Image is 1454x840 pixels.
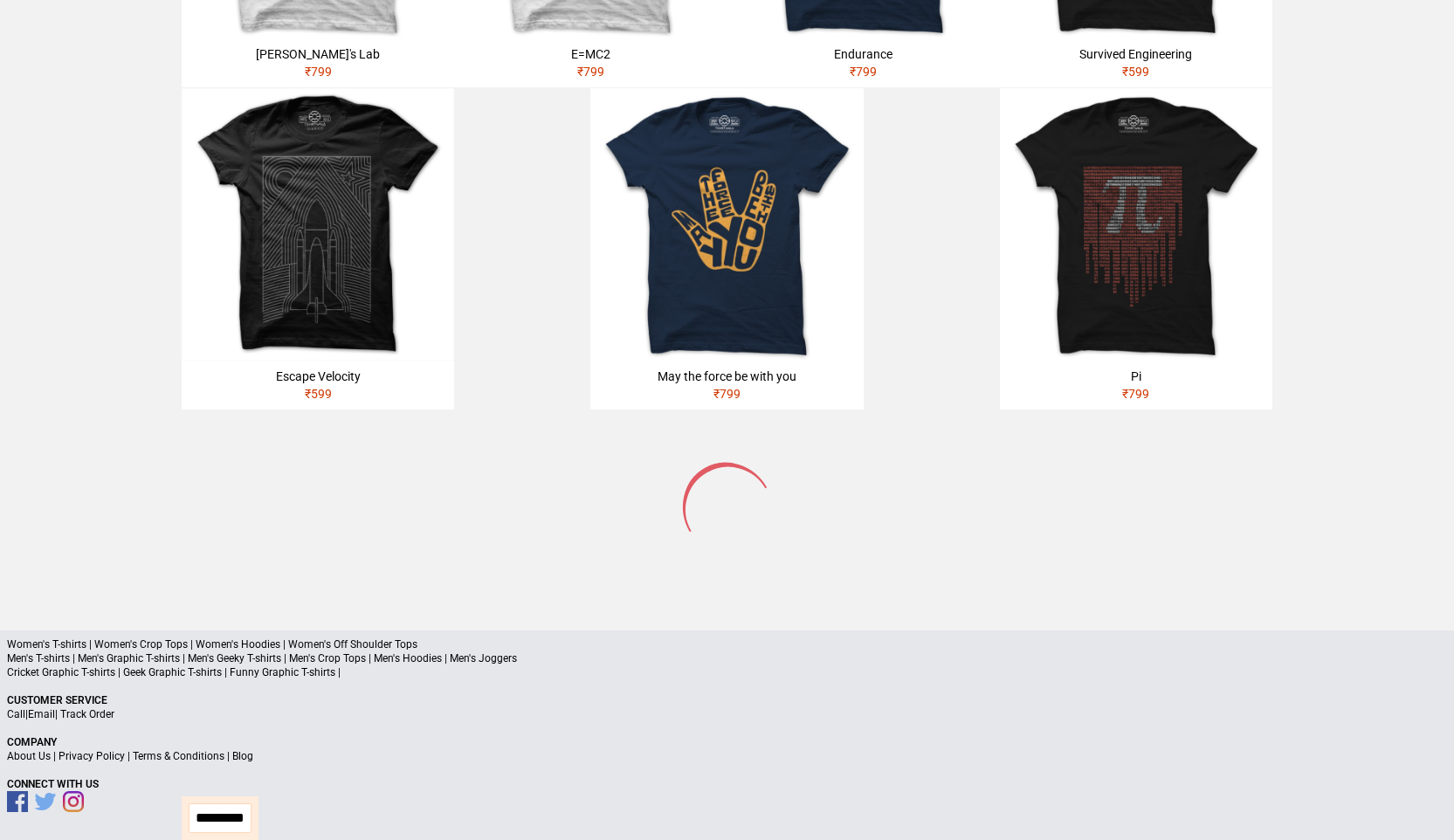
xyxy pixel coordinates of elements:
p: | | [7,707,1447,721]
p: Men's T-shirts | Men's Graphic T-shirts | Men's Geeky T-shirts | Men's Crop Tops | Men's Hoodies ... [7,651,1447,665]
img: PI_RoundNeck-Male-Front-T-BLACK.jpg [1000,88,1272,361]
p: Cricket Graphic T-shirts | Geek Graphic T-shirts | Funny Graphic T-shirts | [7,665,1447,679]
a: Track Order [60,708,114,720]
a: Pi₹799 [1000,88,1272,410]
a: About Us [7,750,51,762]
a: Privacy Policy [59,750,125,762]
span: ₹ 599 [305,387,332,401]
span: ₹ 799 [713,387,741,401]
img: Escape-Velocity.gif [182,88,454,361]
a: Terms & Conditions [133,750,224,762]
div: Survived Engineering [1007,45,1265,63]
a: Blog [232,750,253,762]
img: FORCE_RoundNeck-Male-Front-T-NAVY.jpg [590,88,863,361]
a: Email [28,708,55,720]
p: Company [7,735,1447,749]
a: May the force be with you₹799 [590,88,863,410]
a: Call [7,708,25,720]
span: ₹ 599 [1122,65,1149,79]
span: ₹ 799 [1122,387,1149,401]
div: [PERSON_NAME]'s Lab [189,45,447,63]
p: | | | [7,749,1447,763]
span: ₹ 799 [577,65,604,79]
span: ₹ 799 [305,65,332,79]
div: May the force be with you [597,368,856,385]
div: Escape Velocity [189,368,447,385]
p: Customer Service [7,693,1447,707]
div: E=MC2 [461,45,720,63]
div: Pi [1007,368,1265,385]
p: Women's T-shirts | Women's Crop Tops | Women's Hoodies | Women's Off Shoulder Tops [7,637,1447,651]
span: ₹ 799 [850,65,877,79]
a: Escape Velocity₹599 [182,88,454,410]
div: Endurance [734,45,993,63]
p: Connect With Us [7,777,1447,791]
